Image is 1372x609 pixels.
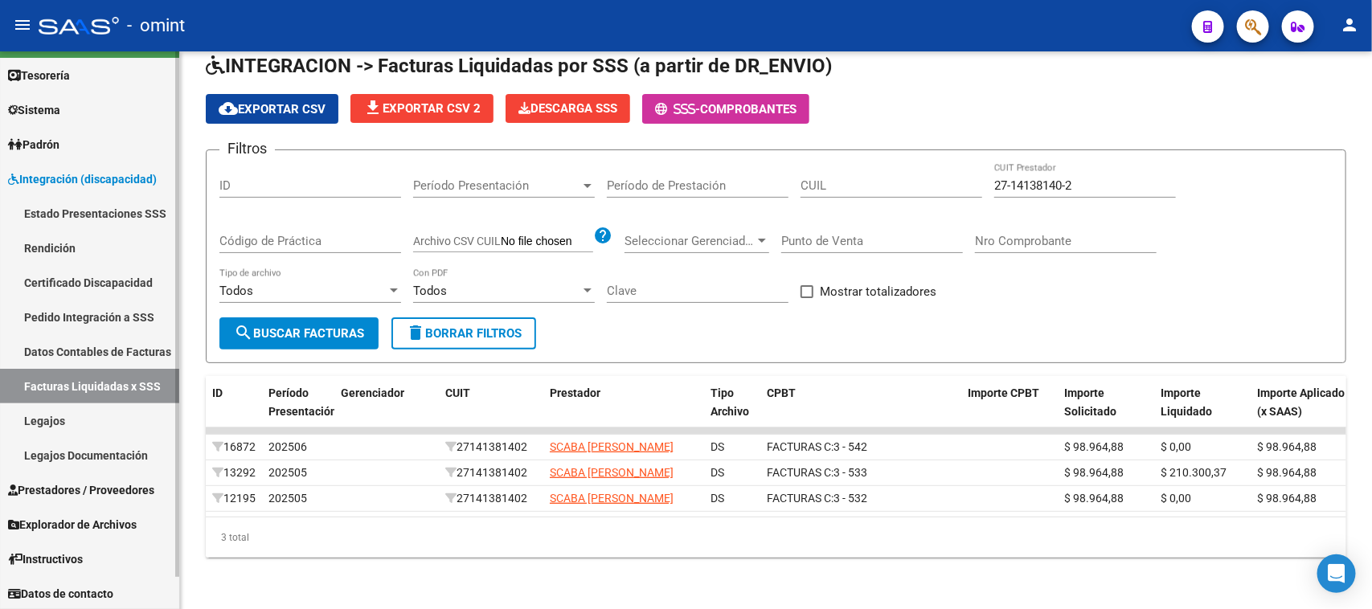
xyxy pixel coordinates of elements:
[219,317,379,349] button: Buscar Facturas
[234,326,364,341] span: Buscar Facturas
[506,94,630,124] app-download-masive: Descarga masiva de comprobantes (adjuntos)
[642,94,809,124] button: -Comprobantes
[1257,386,1345,418] span: Importe Aplicado (x SAAS)
[700,102,797,116] span: Comprobantes
[518,101,617,116] span: Descarga SSS
[550,492,674,505] span: SCABA [PERSON_NAME]
[1064,386,1116,418] span: Importe Solicitado
[445,489,537,508] div: 27141381402
[1257,440,1317,453] span: $ 98.964,88
[8,516,137,533] span: Explorador de Archivos
[1161,466,1227,479] span: $ 210.300,37
[445,438,537,456] div: 27141381402
[206,55,832,77] span: INTEGRACION -> Facturas Liquidadas por SSS (a partir de DR_ENVIO)
[8,101,60,119] span: Sistema
[625,234,755,248] span: Seleccionar Gerenciador
[206,376,262,447] datatable-header-cell: ID
[334,376,439,447] datatable-header-cell: Gerenciador
[550,386,600,399] span: Prestador
[506,94,630,123] button: Descarga SSS
[711,466,724,479] span: DS
[212,386,223,399] span: ID
[268,492,307,505] span: 202505
[1340,15,1359,35] mat-icon: person
[206,94,338,124] button: Exportar CSV
[550,440,674,453] span: SCABA [PERSON_NAME]
[212,464,256,482] div: 13292
[820,282,936,301] span: Mostrar totalizadores
[341,386,404,399] span: Gerenciador
[406,323,425,342] mat-icon: delete
[767,466,833,479] span: FACTURAS C:
[1161,440,1191,453] span: $ 0,00
[206,517,1346,558] div: 3 total
[1064,440,1124,453] span: $ 98.964,88
[413,178,580,193] span: Período Presentación
[767,386,796,399] span: CPBT
[413,235,501,247] span: Archivo CSV CUIL
[543,376,704,447] datatable-header-cell: Prestador
[1161,386,1212,418] span: Importe Liquidado
[1251,376,1355,447] datatable-header-cell: Importe Aplicado (x SAAS)
[350,94,494,123] button: Exportar CSV 2
[219,102,326,116] span: Exportar CSV
[655,102,700,116] span: -
[413,284,447,298] span: Todos
[262,376,334,447] datatable-header-cell: Período Presentación
[1154,376,1251,447] datatable-header-cell: Importe Liquidado
[391,317,536,349] button: Borrar Filtros
[268,386,337,418] span: Período Presentación
[711,440,724,453] span: DS
[219,137,275,160] h3: Filtros
[1257,466,1317,479] span: $ 98.964,88
[212,438,256,456] div: 16872
[127,8,185,43] span: - omint
[8,67,70,84] span: Tesorería
[550,466,674,479] span: SCABA [PERSON_NAME]
[1317,554,1356,593] div: Open Intercom Messenger
[8,550,83,568] span: Instructivos
[445,386,470,399] span: CUIT
[704,376,760,447] datatable-header-cell: Tipo Archivo
[760,376,961,447] datatable-header-cell: CPBT
[268,440,307,453] span: 202506
[593,226,612,245] mat-icon: help
[219,284,253,298] span: Todos
[1161,492,1191,505] span: $ 0,00
[968,386,1039,399] span: Importe CPBT
[406,326,522,341] span: Borrar Filtros
[1257,492,1317,505] span: $ 98.964,88
[767,492,833,505] span: FACTURAS C:
[1064,492,1124,505] span: $ 98.964,88
[363,101,481,116] span: Exportar CSV 2
[219,99,238,118] mat-icon: cloud_download
[363,98,383,117] mat-icon: file_download
[8,170,157,188] span: Integración (discapacidad)
[439,376,543,447] datatable-header-cell: CUIT
[711,492,724,505] span: DS
[8,136,59,153] span: Padrón
[767,489,955,508] div: 3 - 532
[501,235,593,249] input: Archivo CSV CUIL
[8,481,154,499] span: Prestadores / Proveedores
[445,464,537,482] div: 27141381402
[212,489,256,508] div: 12195
[234,323,253,342] mat-icon: search
[8,585,113,603] span: Datos de contacto
[767,438,955,456] div: 3 - 542
[1064,466,1124,479] span: $ 98.964,88
[711,386,749,418] span: Tipo Archivo
[13,15,32,35] mat-icon: menu
[767,464,955,482] div: 3 - 533
[961,376,1058,447] datatable-header-cell: Importe CPBT
[268,466,307,479] span: 202505
[767,440,833,453] span: FACTURAS C:
[1058,376,1154,447] datatable-header-cell: Importe Solicitado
